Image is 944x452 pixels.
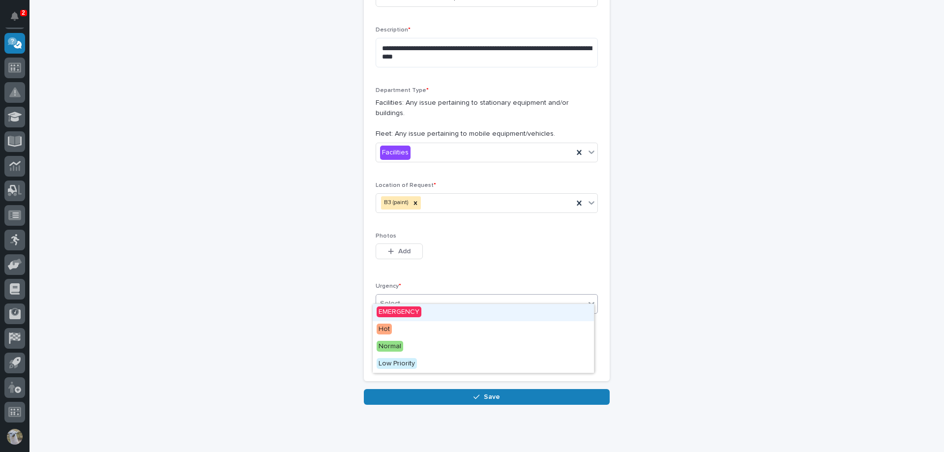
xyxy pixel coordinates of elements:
[373,338,594,356] div: Normal
[376,27,411,33] span: Description
[22,9,25,16] p: 2
[377,306,421,317] span: EMERGENCY
[381,196,410,210] div: B3 (paint)
[373,304,594,321] div: EMERGENCY
[398,247,411,256] span: Add
[380,299,405,309] div: Select...
[376,283,401,289] span: Urgency
[380,146,411,160] div: Facilities
[377,324,392,334] span: Hot
[373,321,594,338] div: Hot
[12,12,25,28] div: Notifications2
[377,341,403,352] span: Normal
[376,182,436,188] span: Location of Request
[484,392,500,401] span: Save
[364,389,610,405] button: Save
[376,88,429,93] span: Department Type
[376,98,598,139] p: Facilities: Any issue pertaining to stationary equipment and/or buildings. Fleet: Any issue perta...
[4,6,25,27] button: Notifications
[377,358,417,369] span: Low Priority
[4,426,25,447] button: users-avatar
[376,233,396,239] span: Photos
[373,356,594,373] div: Low Priority
[376,243,423,259] button: Add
